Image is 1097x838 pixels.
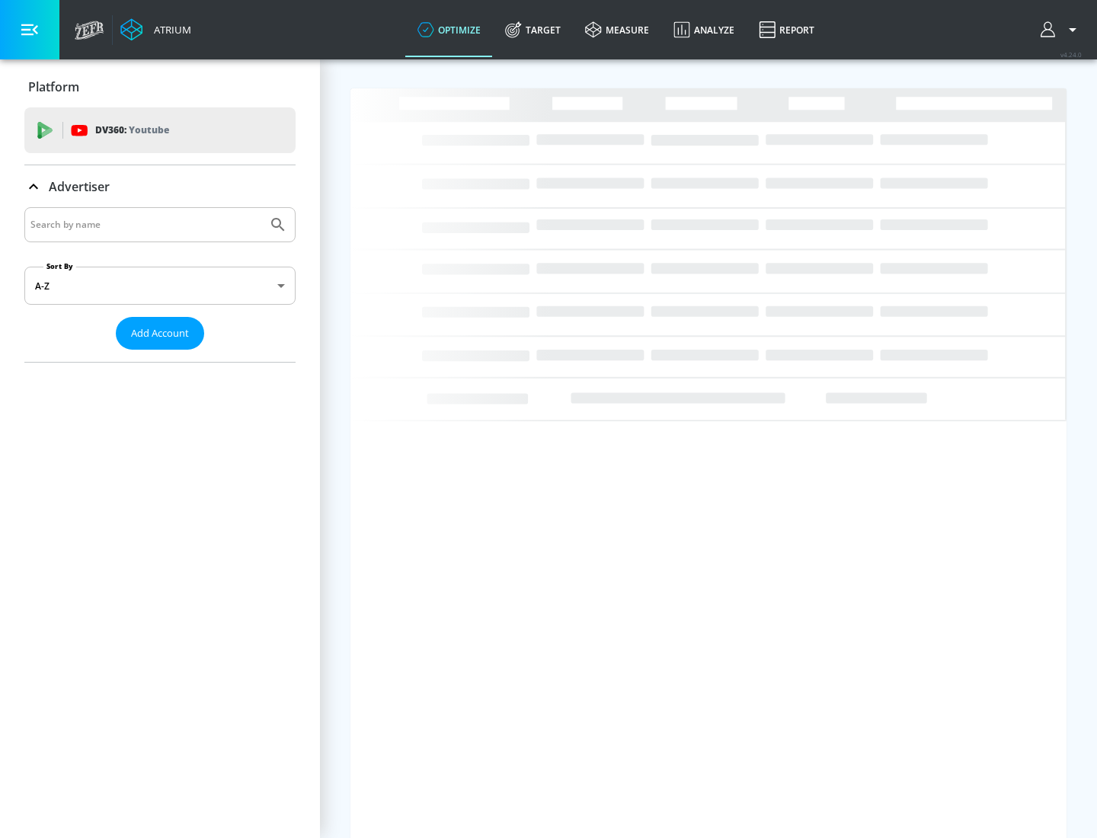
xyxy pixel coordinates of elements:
[493,2,573,57] a: Target
[661,2,747,57] a: Analyze
[747,2,827,57] a: Report
[24,267,296,305] div: A-Z
[30,215,261,235] input: Search by name
[120,18,191,41] a: Atrium
[95,122,169,139] p: DV360:
[405,2,493,57] a: optimize
[28,78,79,95] p: Platform
[24,66,296,108] div: Platform
[24,207,296,362] div: Advertiser
[131,325,189,342] span: Add Account
[148,23,191,37] div: Atrium
[129,122,169,138] p: Youtube
[49,178,110,195] p: Advertiser
[116,317,204,350] button: Add Account
[24,165,296,208] div: Advertiser
[43,261,76,271] label: Sort By
[1060,50,1082,59] span: v 4.24.0
[573,2,661,57] a: measure
[24,350,296,362] nav: list of Advertiser
[24,107,296,153] div: DV360: Youtube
